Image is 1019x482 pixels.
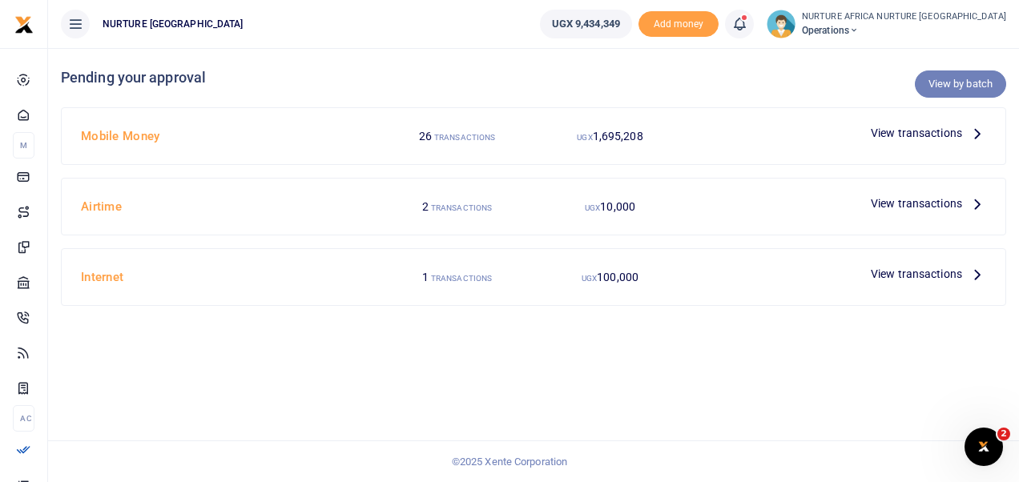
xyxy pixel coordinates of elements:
a: profile-user NURTURE AFRICA NURTURE [GEOGRAPHIC_DATA] Operations [767,10,1006,38]
small: UGX [582,274,597,283]
small: TRANSACTIONS [431,203,492,212]
span: 1 [422,271,429,283]
span: View transactions [871,265,962,283]
iframe: Intercom live chat [965,428,1003,466]
span: 1,695,208 [593,130,643,143]
li: Ac [13,405,34,432]
span: NURTURE [GEOGRAPHIC_DATA] [96,17,250,31]
span: Operations [802,23,1006,38]
h4: Mobile Money [81,127,374,145]
img: profile-user [767,10,795,38]
li: M [13,132,34,159]
h4: Pending your approval [61,69,1006,86]
span: UGX 9,434,349 [552,16,620,32]
span: 2 [997,428,1010,440]
small: TRANSACTIONS [434,133,495,142]
a: View by batch [915,70,1006,98]
span: 10,000 [600,200,635,213]
a: logo-small logo-large logo-large [14,18,34,30]
small: UGX [585,203,600,212]
span: 26 [419,130,432,143]
img: logo-small [14,15,34,34]
span: Add money [638,11,719,38]
li: Toup your wallet [638,11,719,38]
li: Wallet ballance [534,10,638,38]
a: Add money [638,17,719,29]
small: TRANSACTIONS [431,274,492,283]
span: 2 [422,200,429,213]
h4: Internet [81,268,374,286]
small: UGX [577,133,592,142]
h4: Airtime [81,198,374,215]
a: UGX 9,434,349 [540,10,632,38]
span: View transactions [871,195,962,212]
span: 100,000 [597,271,638,283]
small: NURTURE AFRICA NURTURE [GEOGRAPHIC_DATA] [802,10,1006,24]
span: View transactions [871,124,962,142]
